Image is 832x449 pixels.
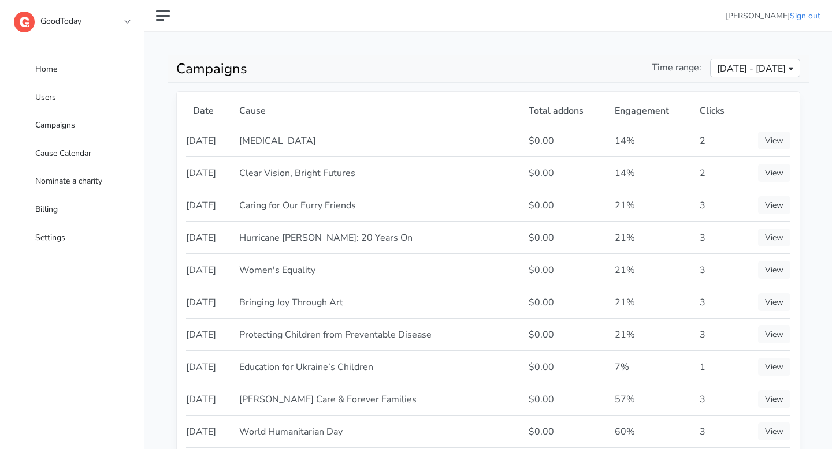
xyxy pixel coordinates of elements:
td: $0.00 [522,286,607,318]
li: [PERSON_NAME] [726,10,820,22]
td: [DATE] [186,253,232,286]
td: $0.00 [522,350,607,383]
td: Women's Equality [232,253,522,286]
th: Cause [232,95,522,125]
td: 3 [693,189,741,221]
a: View [758,422,790,440]
th: Date [186,95,232,125]
td: [DATE] [186,286,232,318]
td: $0.00 [522,415,607,447]
td: Education for Ukraine’s Children [232,350,522,383]
a: View [758,293,790,311]
td: $0.00 [522,253,607,286]
td: Hurricane [PERSON_NAME]: 20 Years On [232,221,522,253]
td: Protecting Children from Preventable Disease [232,318,522,350]
td: 21% [608,221,693,253]
th: Total addons [522,95,607,125]
td: Clear Vision, Bright Futures [232,156,522,189]
td: 14% [608,125,693,156]
a: Users [12,86,132,108]
td: 21% [608,286,693,318]
a: Billing [12,198,132,220]
td: World Humanitarian Day [232,415,522,447]
td: $0.00 [522,318,607,350]
td: 3 [693,286,741,318]
td: 2 [693,125,741,156]
th: Clicks [693,95,741,125]
img: logo-dashboard-4662da770dd4bea1a8774357aa970c5cb092b4650ab114813ae74da458e76571.svg [14,12,35,32]
a: View [758,132,790,149]
span: Users [35,91,56,102]
a: View [758,164,790,182]
a: Campaigns [12,114,132,136]
td: 3 [693,221,741,253]
td: [DATE] [186,318,232,350]
td: [DATE] [186,383,232,415]
span: Nominate a charity [35,175,102,186]
h1: Campaigns [176,61,480,77]
span: Home [35,63,57,74]
span: Cause Calendar [35,147,91,158]
td: [DATE] [186,350,232,383]
td: [DATE] [186,189,232,221]
a: View [758,390,790,408]
td: $0.00 [522,125,607,156]
td: 3 [693,318,741,350]
td: 3 [693,253,741,286]
span: Time range: [652,61,701,74]
span: Campaigns [35,119,75,130]
td: 21% [608,318,693,350]
a: View [758,229,790,246]
a: View [758,358,790,376]
a: Settings [12,226,132,249]
td: 14% [608,156,693,189]
td: $0.00 [522,383,607,415]
td: 1 [693,350,741,383]
td: 21% [608,253,693,286]
td: [DATE] [186,415,232,447]
a: View [758,325,790,343]
span: Settings [35,231,65,242]
td: [DATE] [186,156,232,189]
td: Caring for Our Furry Friends [232,189,522,221]
td: [MEDICAL_DATA] [232,125,522,156]
a: Sign out [790,10,820,21]
th: Engagement [608,95,693,125]
a: View [758,196,790,214]
td: [PERSON_NAME] Care & Forever Families [232,383,522,415]
td: Bringing Joy Through Art [232,286,522,318]
td: 60% [608,415,693,447]
a: View [758,261,790,279]
td: 57% [608,383,693,415]
td: $0.00 [522,156,607,189]
td: [DATE] [186,221,232,253]
td: 7% [608,350,693,383]
td: [DATE] [186,125,232,156]
td: 3 [693,415,741,447]
td: 21% [608,189,693,221]
span: Billing [35,204,58,215]
a: Home [12,58,132,80]
td: $0.00 [522,221,607,253]
span: [DATE] - [DATE] [717,62,786,76]
td: 3 [693,383,741,415]
td: 2 [693,156,741,189]
td: $0.00 [522,189,607,221]
a: Cause Calendar [12,142,132,164]
a: GoodToday [14,8,129,29]
a: Nominate a charity [12,170,132,192]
